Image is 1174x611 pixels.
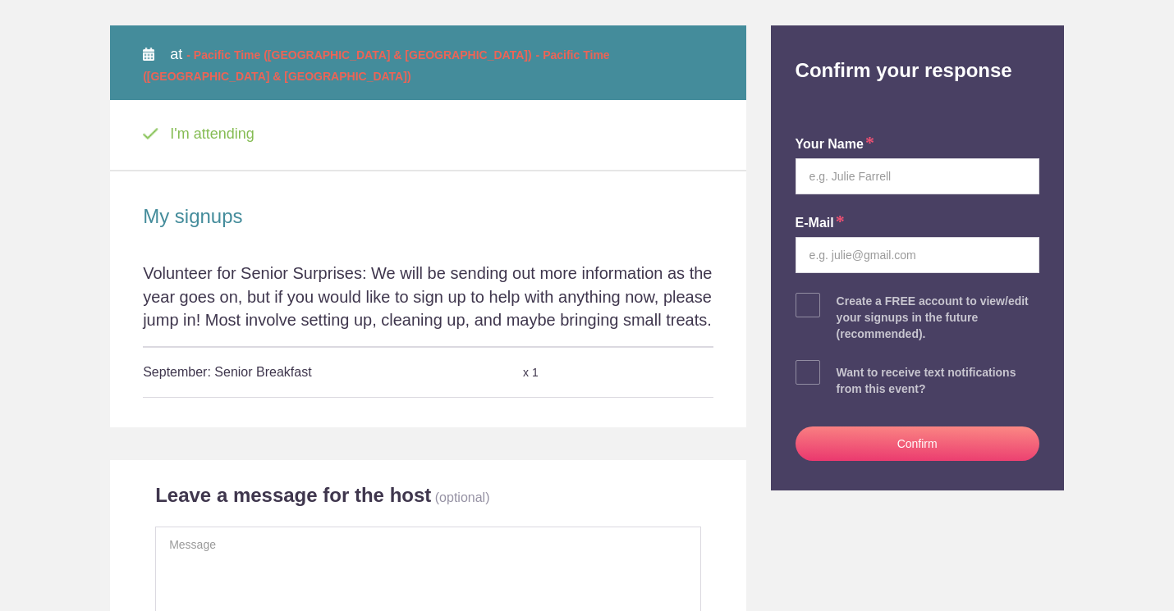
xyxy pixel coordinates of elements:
label: E-mail [796,214,845,233]
button: Confirm [796,426,1039,461]
div: Volunteer for Senior Surprises: We will be sending out more information as the year goes on, but ... [143,262,713,346]
img: Calendar alt [143,48,154,61]
h2: My signups [143,204,713,229]
div: Want to receive text notifications from this event? [837,364,1039,397]
span: - Pacific Time ([GEOGRAPHIC_DATA] & [GEOGRAPHIC_DATA]) [143,48,609,83]
img: Check green [143,128,158,140]
span: I'm attending [162,125,255,142]
input: e.g. Julie Farrell [796,158,1039,194]
h2: Leave a message for the host [155,483,431,508]
span: - Pacific Time ([GEOGRAPHIC_DATA] & [GEOGRAPHIC_DATA]) [186,48,531,62]
h5: September: Senior Breakfast [143,356,523,389]
div: x 1 [523,358,618,387]
p: (optional) [435,490,490,504]
label: your name [796,135,874,154]
h2: Confirm your response [783,25,1052,83]
input: e.g. julie@gmail.com [796,237,1039,273]
div: Create a FREE account to view/edit your signups in the future (recommended). [837,293,1039,342]
span: at [143,46,609,84]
